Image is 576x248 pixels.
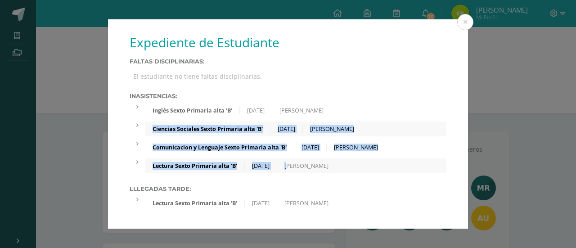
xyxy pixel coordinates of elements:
div: [PERSON_NAME] [277,199,336,207]
div: [DATE] [240,107,272,114]
h1: Expediente de Estudiante [130,34,446,51]
div: Comunicacion y Lenguaje Sexto Primaria alta 'B' [145,144,294,151]
div: [PERSON_NAME] [277,162,336,170]
div: El estudiante no tiene faltas disciplinarias. [130,68,446,84]
div: [PERSON_NAME] [303,125,361,133]
label: Lllegadas tarde: [130,185,446,192]
div: Inglés Sexto Primaria alta 'B' [145,107,240,114]
div: [DATE] [245,199,277,207]
div: [DATE] [245,162,277,170]
label: Faltas Disciplinarias: [130,58,446,65]
label: Inasistencias: [130,93,446,99]
div: [DATE] [270,125,303,133]
div: [DATE] [294,144,327,151]
button: Close (Esc) [457,14,473,30]
div: Ciencias Sociales Sexto Primaria alta 'B' [145,125,270,133]
div: [PERSON_NAME] [272,107,331,114]
div: [PERSON_NAME] [327,144,385,151]
div: Lectura Sexto Primaria alta 'B' [145,162,245,170]
div: Lectura Sexto Primaria alta 'B' [145,199,245,207]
